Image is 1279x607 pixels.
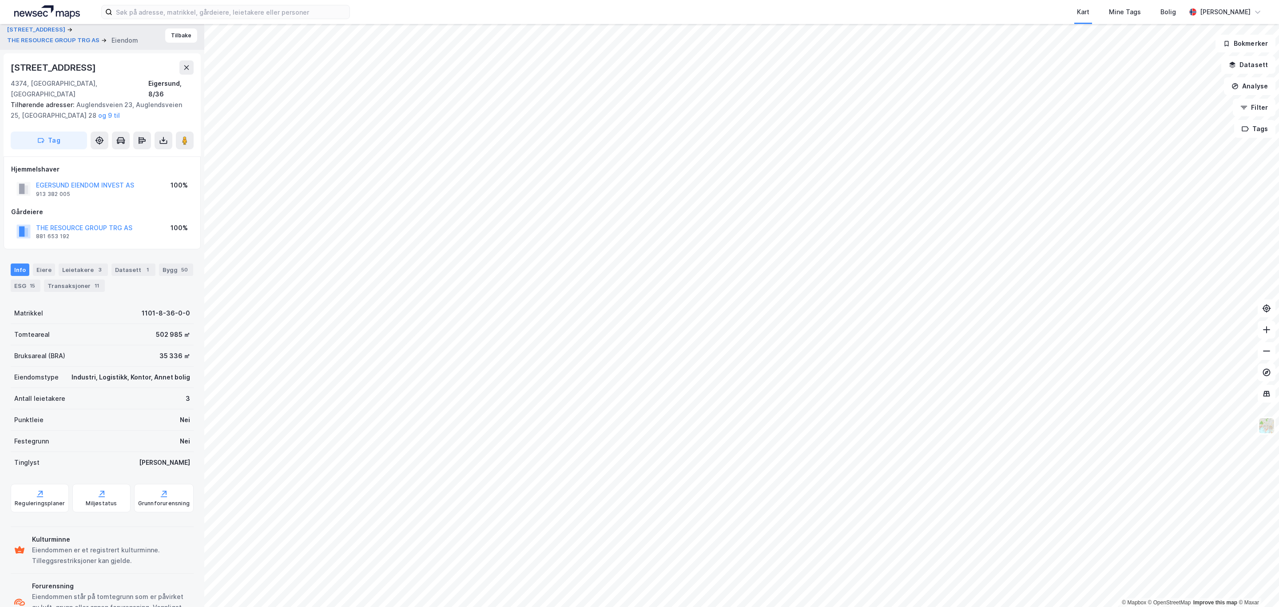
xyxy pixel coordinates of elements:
div: Tinglyst [14,457,40,468]
div: [PERSON_NAME] [1200,7,1251,17]
div: Hjemmelshaver [11,164,193,175]
span: Tilhørende adresser: [11,101,76,108]
div: Bruksareal (BRA) [14,351,65,361]
div: 3 [95,265,104,274]
input: Søk på adresse, matrikkel, gårdeiere, leietakere eller personer [112,5,350,19]
a: Mapbox [1122,599,1146,606]
div: 881 653 192 [36,233,69,240]
div: Bygg [159,264,193,276]
div: Eiendom [111,35,138,46]
div: 1 [143,265,152,274]
div: 100% [171,223,188,233]
div: Miljøstatus [86,500,117,507]
button: Tags [1234,120,1275,138]
div: Eiere [33,264,55,276]
div: Industri, Logistikk, Kontor, Annet bolig [71,372,190,383]
button: Tag [11,132,87,149]
iframe: Chat Widget [1235,564,1279,607]
div: 35 336 ㎡ [159,351,190,361]
div: Nei [180,415,190,425]
div: Eigersund, 8/36 [148,78,194,100]
img: Z [1258,417,1275,434]
div: 913 382 005 [36,191,70,198]
div: Auglendsveien 23, Auglendsveien 25, [GEOGRAPHIC_DATA] 28 [11,100,187,121]
div: Leietakere [59,264,108,276]
a: OpenStreetMap [1148,599,1191,606]
button: THE RESOURCE GROUP TRG AS [7,36,101,45]
div: Forurensning [32,581,190,591]
button: Tilbake [165,28,197,43]
div: Grunnforurensning [138,500,190,507]
div: Mine Tags [1109,7,1141,17]
div: Eiendommen er et registrert kulturminne. Tilleggsrestriksjoner kan gjelde. [32,545,190,566]
div: Kulturminne [32,534,190,545]
div: [STREET_ADDRESS] [11,60,98,75]
div: [PERSON_NAME] [139,457,190,468]
div: Punktleie [14,415,44,425]
button: [STREET_ADDRESS] [7,25,67,34]
div: Bolig [1160,7,1176,17]
div: Nei [180,436,190,447]
div: Tomteareal [14,329,50,340]
button: Analyse [1224,77,1275,95]
div: Datasett [111,264,155,276]
div: Transaksjoner [44,280,105,292]
div: Info [11,264,29,276]
div: 100% [171,180,188,191]
div: Festegrunn [14,436,49,447]
div: ESG [11,280,40,292]
button: Filter [1233,99,1275,116]
div: 11 [92,281,101,290]
img: logo.a4113a55bc3d86da70a041830d287a7e.svg [14,5,80,19]
div: Eiendomstype [14,372,59,383]
div: 502 985 ㎡ [156,329,190,340]
div: Antall leietakere [14,393,65,404]
div: 3 [186,393,190,404]
div: 50 [179,265,190,274]
div: 4374, [GEOGRAPHIC_DATA], [GEOGRAPHIC_DATA] [11,78,148,100]
div: 15 [28,281,37,290]
button: Bokmerker [1215,35,1275,52]
div: Gårdeiere [11,207,193,217]
a: Improve this map [1193,599,1237,606]
div: Matrikkel [14,308,43,319]
div: Kart [1077,7,1089,17]
div: Reguleringsplaner [15,500,65,507]
div: 1101-8-36-0-0 [142,308,190,319]
button: Datasett [1221,56,1275,74]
